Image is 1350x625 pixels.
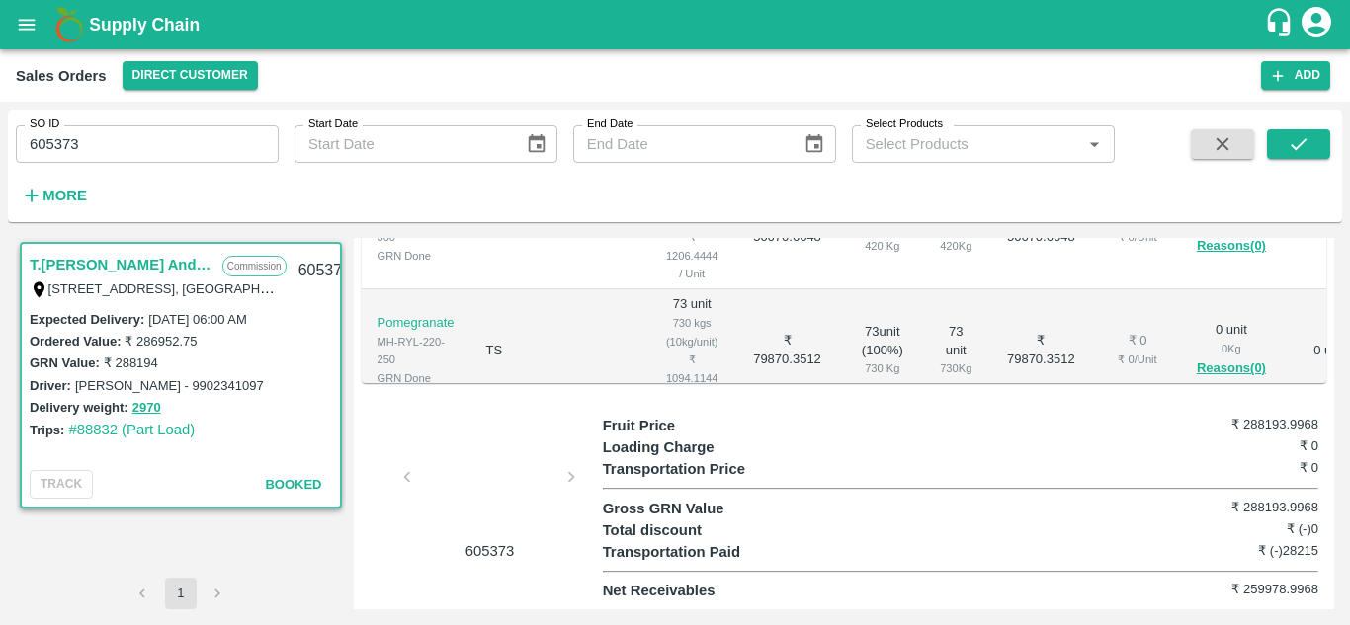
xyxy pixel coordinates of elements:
[30,117,59,132] label: SO ID
[1199,415,1318,434] h6: ₹ 288193.9968
[940,323,971,378] div: 73 unit
[4,2,49,47] button: open drawer
[856,359,908,377] div: 730 Kg
[1199,498,1318,517] h6: ₹ 288193.9968
[987,289,1094,412] td: ₹ 79870.3512
[603,519,782,541] p: Total discount
[518,125,555,163] button: Choose date
[1081,131,1107,157] button: Open
[222,256,287,276] p: Commission
[287,248,363,294] div: 605373
[603,541,782,563] p: Transportation Paid
[75,378,264,393] label: [PERSON_NAME] - 9902341097
[378,247,455,265] div: GRN Done
[104,355,158,370] label: ₹ 288194
[856,323,908,378] div: 73 unit ( 100 %)
[940,237,971,255] div: 420 Kg
[378,333,455,369] div: MH-RYL-220-250
[1110,332,1165,351] div: ₹ 0
[587,117,633,132] label: End Date
[603,458,782,480] p: Transportation Price
[796,125,833,163] button: Choose date
[16,125,279,163] input: Enter SO ID
[132,397,161,420] button: 2970
[1199,519,1318,539] h6: ₹ (-)0
[148,312,246,327] label: [DATE] 06:00 AM
[16,63,107,89] div: Sales Orders
[165,578,197,609] button: page 1
[666,228,718,282] div: ₹ 1206.4444 / Unit
[30,355,100,370] label: GRN Value:
[30,312,144,327] label: Expected Delivery :
[1197,357,1266,380] button: Reasons(0)
[650,289,734,412] td: 73 unit
[603,415,782,436] p: Fruit Price
[125,334,197,349] label: ₹ 286952.75
[125,578,237,609] nav: pagination navigation
[48,280,648,296] label: [STREET_ADDRESS], [GEOGRAPHIC_DATA], [GEOGRAPHIC_DATA], 221007, [GEOGRAPHIC_DATA]
[866,117,943,132] label: Select Products
[265,477,321,492] span: Booked
[1199,436,1318,456] h6: ₹ 0
[49,5,89,44] img: logo
[16,179,92,212] button: More
[573,125,789,163] input: End Date
[1261,61,1330,90] button: Add
[1199,541,1318,561] h6: ₹ (-)28215
[416,540,564,562] p: 605373
[89,15,200,35] b: Supply Chain
[603,498,782,519] p: Gross GRN Value
[1197,235,1266,258] button: Reasons(0)
[1197,340,1266,357] div: 0 Kg
[1199,458,1318,478] h6: ₹ 0
[470,289,650,412] td: TS
[858,131,1076,157] input: Select Products
[68,422,195,437] a: #88832 (Part Load)
[378,369,455,387] div: GRN Done
[308,117,358,132] label: Start Date
[378,314,455,333] p: Pomegranate
[30,252,212,277] a: T.[PERSON_NAME] And Sons
[734,289,841,412] td: ₹ 79870.3512
[1110,351,1165,368] div: ₹ 0 / Unit
[30,334,121,349] label: Ordered Value:
[42,188,87,203] strong: More
[1264,7,1299,42] div: customer-support
[856,237,908,255] div: 420 Kg
[940,359,971,377] div: 730 Kg
[603,580,782,601] p: Net Receivables
[666,351,718,405] div: ₹ 1094.1144 / Unit
[295,125,510,163] input: Start Date
[603,436,782,458] p: Loading Charge
[1299,4,1334,45] div: account of current user
[30,423,64,437] label: Trips:
[30,400,128,415] label: Delivery weight:
[123,61,258,90] button: Select DC
[89,11,1264,39] a: Supply Chain
[1197,321,1266,380] div: 0 unit
[30,378,71,393] label: Driver:
[1199,580,1318,599] h6: ₹ 259978.9968
[666,314,718,351] div: 730 kgs (10kg/unit)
